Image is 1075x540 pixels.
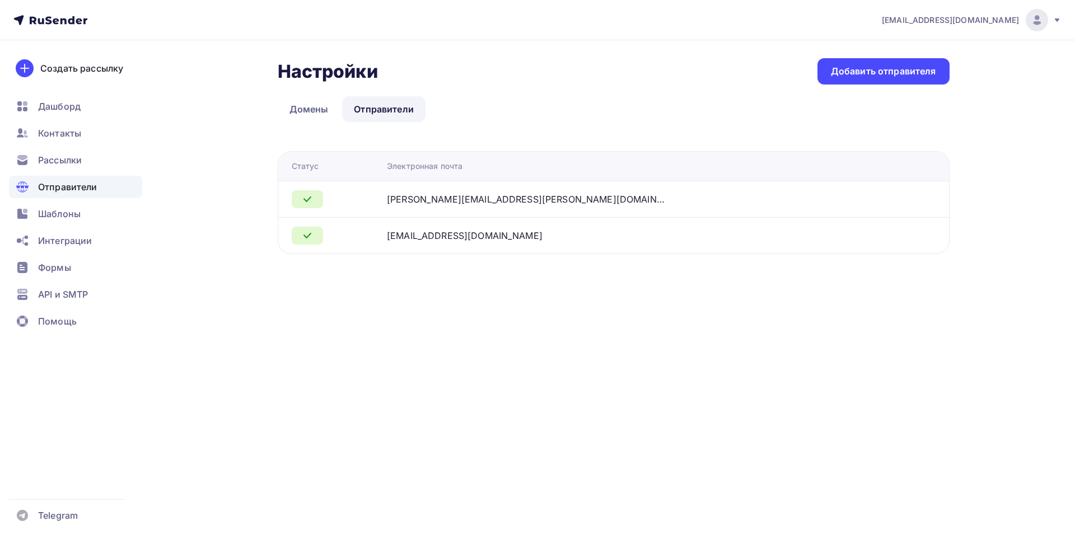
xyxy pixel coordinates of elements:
[38,288,88,301] span: API и SMTP
[387,192,667,206] div: [PERSON_NAME][EMAIL_ADDRESS][PERSON_NAME][DOMAIN_NAME]
[882,15,1019,26] span: [EMAIL_ADDRESS][DOMAIN_NAME]
[38,509,78,522] span: Telegram
[278,60,378,83] h2: Настройки
[9,176,142,198] a: Отправители
[40,62,123,75] div: Создать рассылку
[38,314,77,328] span: Помощь
[292,161,319,172] div: Статус
[38,234,92,247] span: Интеграции
[9,122,142,144] a: Контакты
[38,100,81,113] span: Дашборд
[387,161,462,172] div: Электронная почта
[387,229,543,242] div: [EMAIL_ADDRESS][DOMAIN_NAME]
[38,180,97,194] span: Отправители
[9,149,142,171] a: Рассылки
[342,96,426,122] a: Отправители
[9,256,142,279] a: Формы
[38,126,81,140] span: Контакты
[9,95,142,118] a: Дашборд
[38,207,81,220] span: Шаблоны
[38,153,82,167] span: Рассылки
[38,261,71,274] span: Формы
[9,203,142,225] a: Шаблоны
[831,65,936,78] div: Добавить отправителя
[278,96,340,122] a: Домены
[882,9,1062,31] a: [EMAIL_ADDRESS][DOMAIN_NAME]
